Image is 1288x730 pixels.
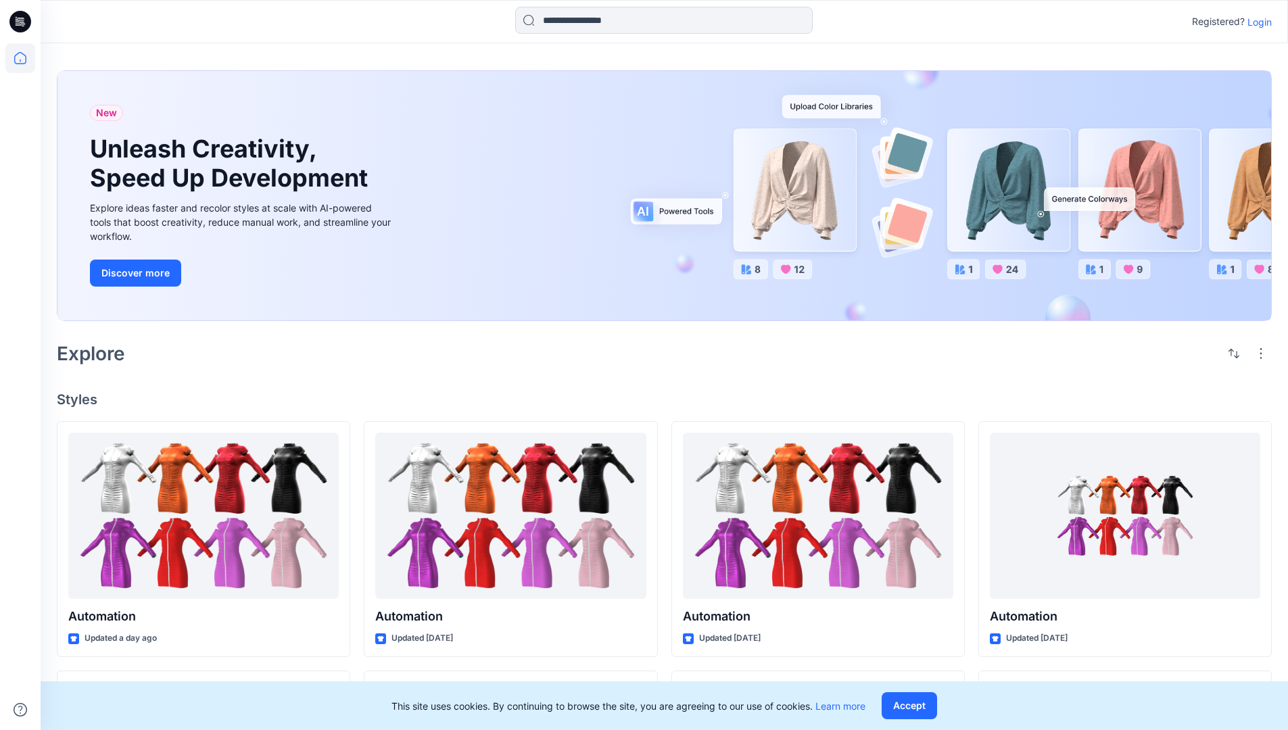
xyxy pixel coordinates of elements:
[990,607,1260,626] p: Automation
[683,433,953,600] a: Automation
[1247,15,1272,29] p: Login
[90,135,374,193] h1: Unleash Creativity, Speed Up Development
[391,631,453,646] p: Updated [DATE]
[90,260,181,287] button: Discover more
[68,607,339,626] p: Automation
[882,692,937,719] button: Accept
[683,607,953,626] p: Automation
[57,343,125,364] h2: Explore
[57,391,1272,408] h4: Styles
[96,105,117,121] span: New
[85,631,157,646] p: Updated a day ago
[815,700,865,712] a: Learn more
[1192,14,1245,30] p: Registered?
[990,433,1260,600] a: Automation
[90,260,394,287] a: Discover more
[375,607,646,626] p: Automation
[391,699,865,713] p: This site uses cookies. By continuing to browse the site, you are agreeing to our use of cookies.
[1006,631,1068,646] p: Updated [DATE]
[68,433,339,600] a: Automation
[90,201,394,243] div: Explore ideas faster and recolor styles at scale with AI-powered tools that boost creativity, red...
[699,631,761,646] p: Updated [DATE]
[375,433,646,600] a: Automation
